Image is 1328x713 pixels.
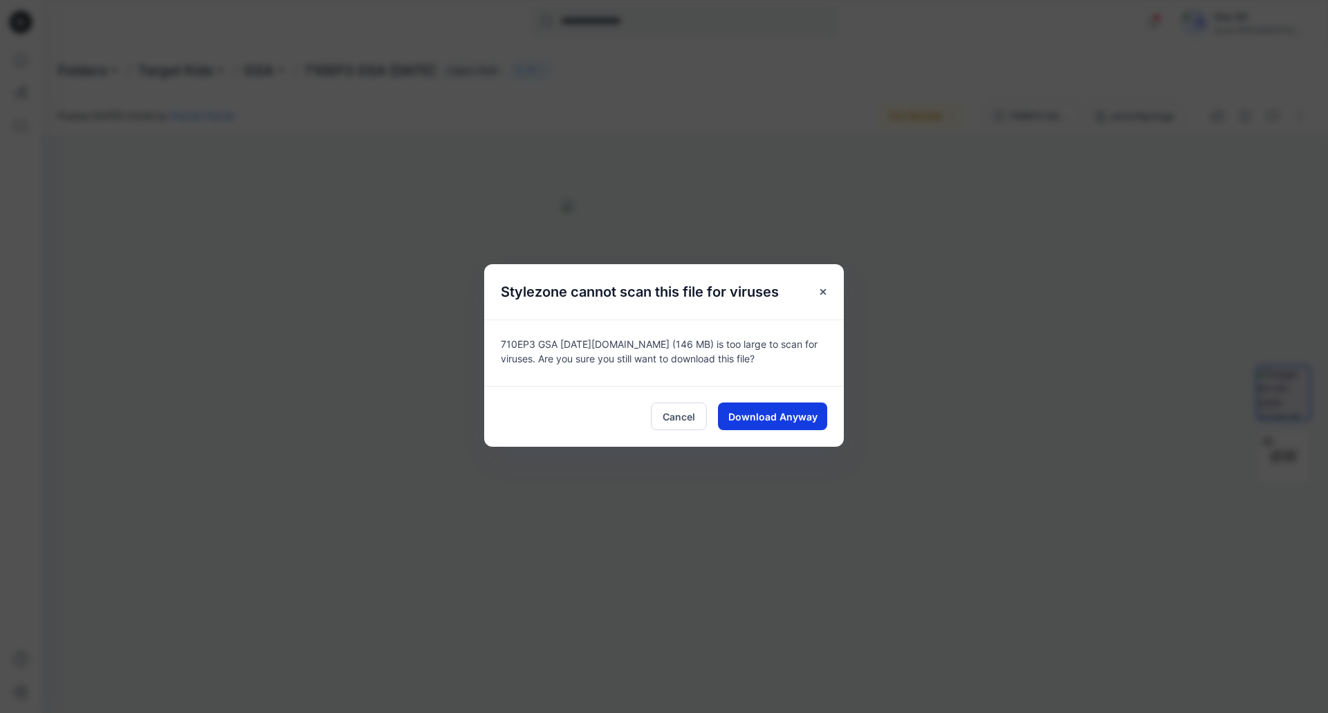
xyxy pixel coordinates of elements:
div: 710EP3 GSA [DATE][DOMAIN_NAME] (146 MB) is too large to scan for viruses. Are you sure you still ... [484,320,844,386]
span: Download Anyway [728,409,818,424]
span: Cancel [663,409,695,424]
h5: Stylezone cannot scan this file for viruses [484,264,795,320]
button: Download Anyway [718,402,827,430]
button: Cancel [651,402,707,430]
button: Close [811,279,836,304]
